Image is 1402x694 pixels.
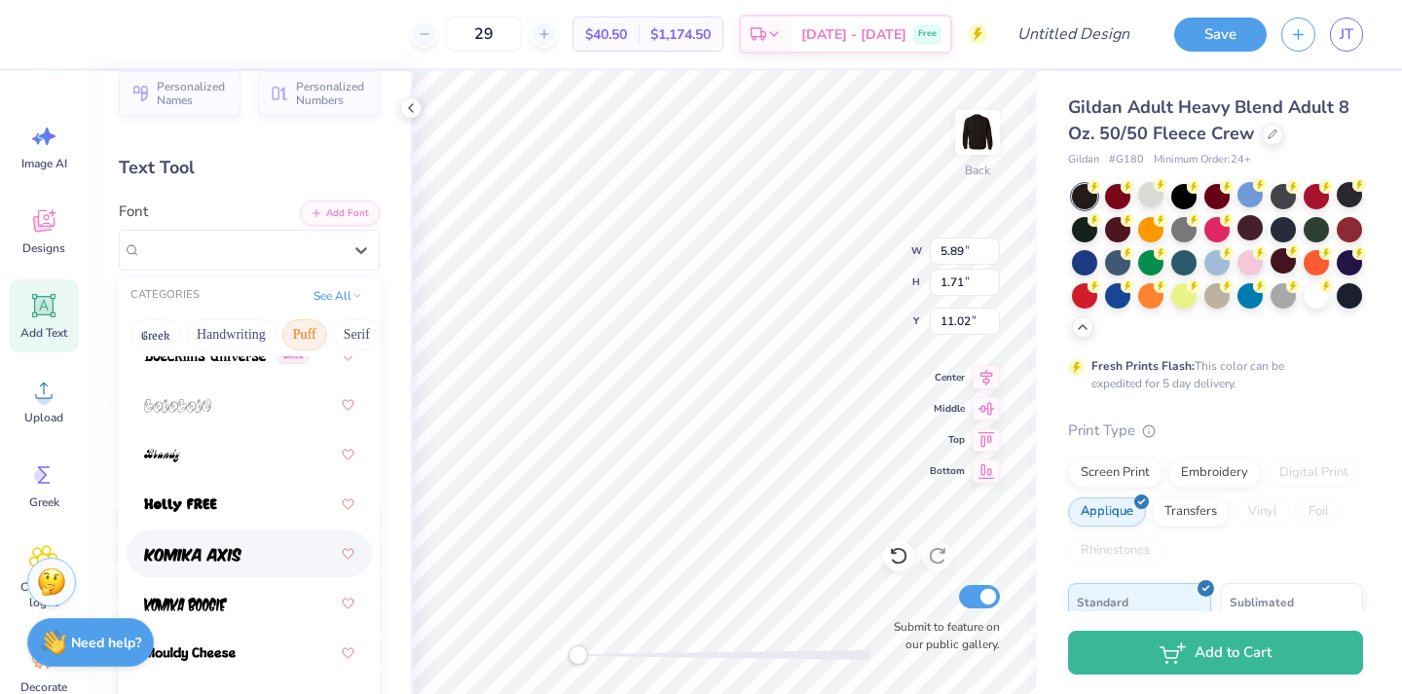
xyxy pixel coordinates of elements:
[308,286,368,306] button: See All
[144,349,266,363] img: Boecklins Universe
[569,645,588,665] div: Accessibility label
[958,113,997,152] img: Back
[12,579,76,610] span: Clipart & logos
[650,24,711,45] span: $1,174.50
[144,548,241,562] img: Komika Axis
[1068,536,1162,566] div: Rhinestones
[119,201,148,223] label: Font
[119,155,380,181] div: Text Tool
[1002,15,1145,54] input: Untitled Design
[965,162,990,179] div: Back
[130,319,180,350] button: Greek
[1296,497,1342,527] div: Foil
[1168,458,1261,488] div: Embroidery
[585,24,627,45] span: $40.50
[258,71,380,116] button: Personalized Numbers
[1154,152,1251,168] span: Minimum Order: 24 +
[918,27,937,41] span: Free
[130,287,200,304] div: CATEGORIES
[930,401,965,417] span: Middle
[119,71,240,116] button: Personalized Names
[144,498,217,512] img: Holly FREE
[883,618,1000,653] label: Submit to feature on our public gallery.
[1330,18,1363,52] a: JT
[1068,458,1162,488] div: Screen Print
[282,319,327,350] button: Puff
[1152,497,1230,527] div: Transfers
[1077,592,1128,612] span: Standard
[1267,458,1361,488] div: Digital Print
[1068,95,1349,145] span: Gildan Adult Heavy Blend Adult 8 Oz. 50/50 Fleece Crew
[20,325,67,341] span: Add Text
[144,598,227,611] img: Komika Boogie
[1068,631,1363,675] button: Add to Cart
[24,410,63,425] span: Upload
[186,319,277,350] button: Handwriting
[21,156,67,171] span: Image AI
[1068,152,1099,168] span: Gildan
[801,24,906,45] span: [DATE] - [DATE]
[144,399,211,413] img: bolobolu
[71,634,141,652] strong: Need help?
[930,370,965,385] span: Center
[333,319,381,350] button: Serif
[22,240,65,256] span: Designs
[446,17,522,52] input: – –
[1340,23,1353,46] span: JT
[1091,357,1331,392] div: This color can be expedited for 5 day delivery.
[1236,497,1290,527] div: Vinyl
[300,201,380,226] button: Add Font
[1068,497,1146,527] div: Applique
[144,449,180,462] img: Brandy
[157,80,229,107] span: Personalized Names
[930,463,965,479] span: Bottom
[1109,152,1144,168] span: # G180
[296,80,368,107] span: Personalized Numbers
[277,347,310,364] span: Greek
[1230,592,1294,612] span: Sublimated
[1174,18,1267,52] button: Save
[144,647,236,661] img: Mouldy Cheese
[29,494,59,510] span: Greek
[1068,420,1363,442] div: Print Type
[1091,358,1195,374] strong: Fresh Prints Flash:
[930,432,965,448] span: Top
